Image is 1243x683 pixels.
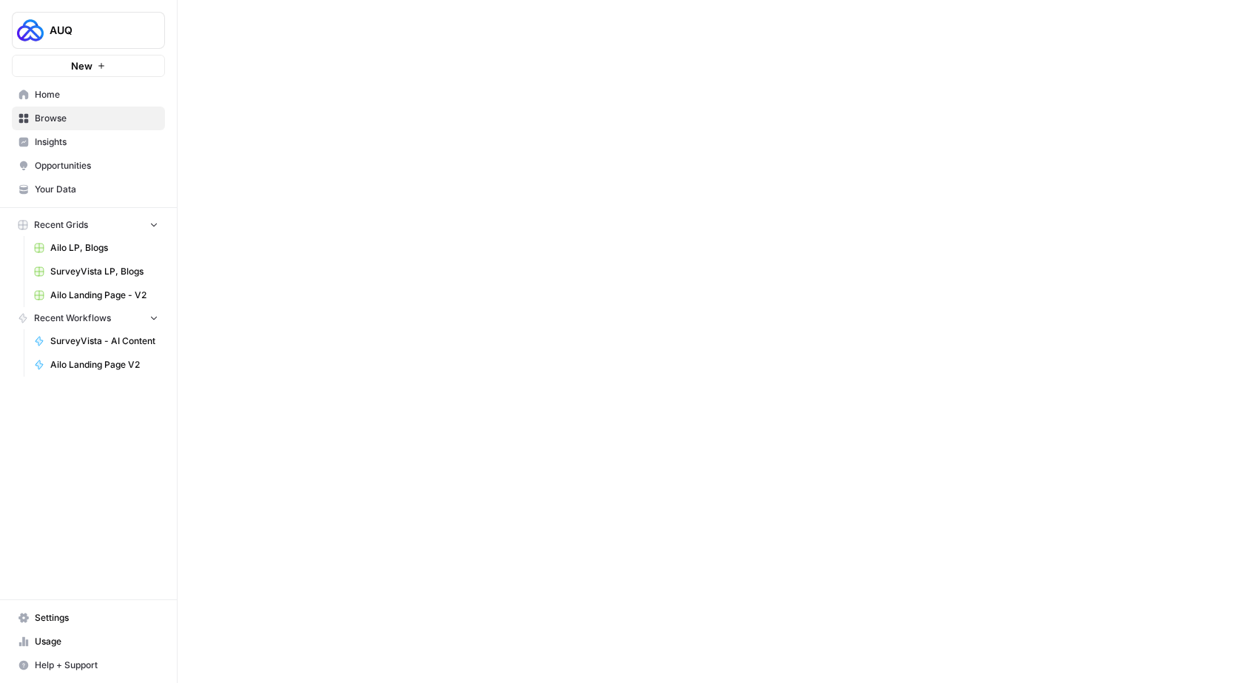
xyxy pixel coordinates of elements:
[35,659,158,672] span: Help + Support
[27,283,165,307] a: Ailo Landing Page - V2
[12,83,165,107] a: Home
[12,12,165,49] button: Workspace: AUQ
[35,611,158,625] span: Settings
[12,130,165,154] a: Insights
[27,353,165,377] a: Ailo Landing Page V2
[12,107,165,130] a: Browse
[50,358,158,371] span: Ailo Landing Page V2
[35,112,158,125] span: Browse
[27,260,165,283] a: SurveyVista LP, Blogs
[12,154,165,178] a: Opportunities
[35,159,158,172] span: Opportunities
[12,653,165,677] button: Help + Support
[35,135,158,149] span: Insights
[71,58,92,73] span: New
[27,236,165,260] a: Ailo LP, Blogs
[50,241,158,255] span: Ailo LP, Blogs
[12,55,165,77] button: New
[35,183,158,196] span: Your Data
[34,218,88,232] span: Recent Grids
[50,23,139,38] span: AUQ
[50,265,158,278] span: SurveyVista LP, Blogs
[34,312,111,325] span: Recent Workflows
[17,17,44,44] img: AUQ Logo
[35,635,158,648] span: Usage
[12,630,165,653] a: Usage
[50,334,158,348] span: SurveyVista - AI Content
[12,307,165,329] button: Recent Workflows
[12,178,165,201] a: Your Data
[12,606,165,630] a: Settings
[27,329,165,353] a: SurveyVista - AI Content
[12,214,165,236] button: Recent Grids
[50,289,158,302] span: Ailo Landing Page - V2
[35,88,158,101] span: Home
